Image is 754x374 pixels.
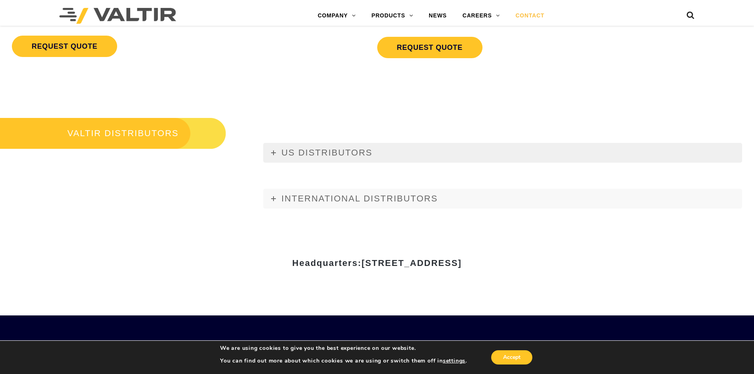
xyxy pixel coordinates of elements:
span: [STREET_ADDRESS] [361,258,462,268]
a: COMPANY [310,8,364,24]
button: Accept [491,350,532,365]
a: CONTACT [507,8,552,24]
a: INTERNATIONAL DISTRIBUTORS [263,189,742,209]
span: INTERNATIONAL DISTRIBUTORS [281,194,438,203]
a: US DISTRIBUTORS [263,143,742,163]
a: REQUEST QUOTE [12,36,117,57]
img: Valtir [59,8,176,24]
button: settings [443,357,465,365]
p: We are using cookies to give you the best experience on our website. [220,345,467,352]
span: US DISTRIBUTORS [281,148,372,158]
a: CAREERS [455,8,508,24]
a: PRODUCTS [364,8,421,24]
p: You can find out more about which cookies we are using or switch them off in . [220,357,467,365]
strong: Headquarters: [292,258,462,268]
a: NEWS [421,8,454,24]
a: REQUEST QUOTE [377,37,482,58]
